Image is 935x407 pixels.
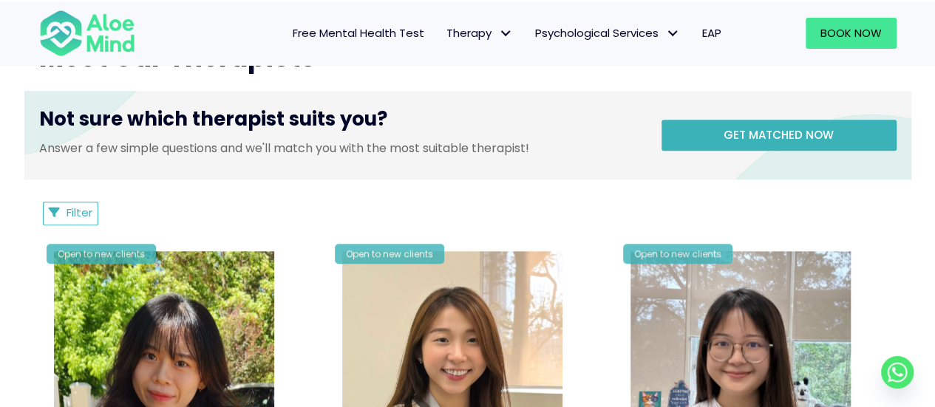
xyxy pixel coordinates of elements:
a: Get matched now [662,120,897,151]
span: Free Mental Health Test [293,25,424,41]
h3: Not sure which therapist suits you? [39,106,639,140]
nav: Menu [154,18,732,49]
span: Get matched now [724,127,834,143]
a: Free Mental Health Test [282,18,435,49]
span: Therapy [446,25,513,41]
div: Open to new clients [335,244,444,264]
a: TherapyTherapy: submenu [435,18,524,49]
span: Book Now [820,25,882,41]
span: Meet Our Therapists [39,38,316,76]
a: Book Now [806,18,897,49]
span: Psychological Services: submenu [662,22,684,44]
a: Psychological ServicesPsychological Services: submenu [524,18,691,49]
button: Filter Listings [43,202,99,225]
p: Answer a few simple questions and we'll match you with the most suitable therapist! [39,140,639,157]
a: Whatsapp [881,356,914,389]
img: Aloe mind Logo [39,9,135,58]
div: Open to new clients [47,244,156,264]
div: Open to new clients [623,244,732,264]
span: Therapy: submenu [495,22,517,44]
span: EAP [702,25,721,41]
span: Filter [67,205,92,220]
a: EAP [691,18,732,49]
span: Psychological Services [535,25,680,41]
